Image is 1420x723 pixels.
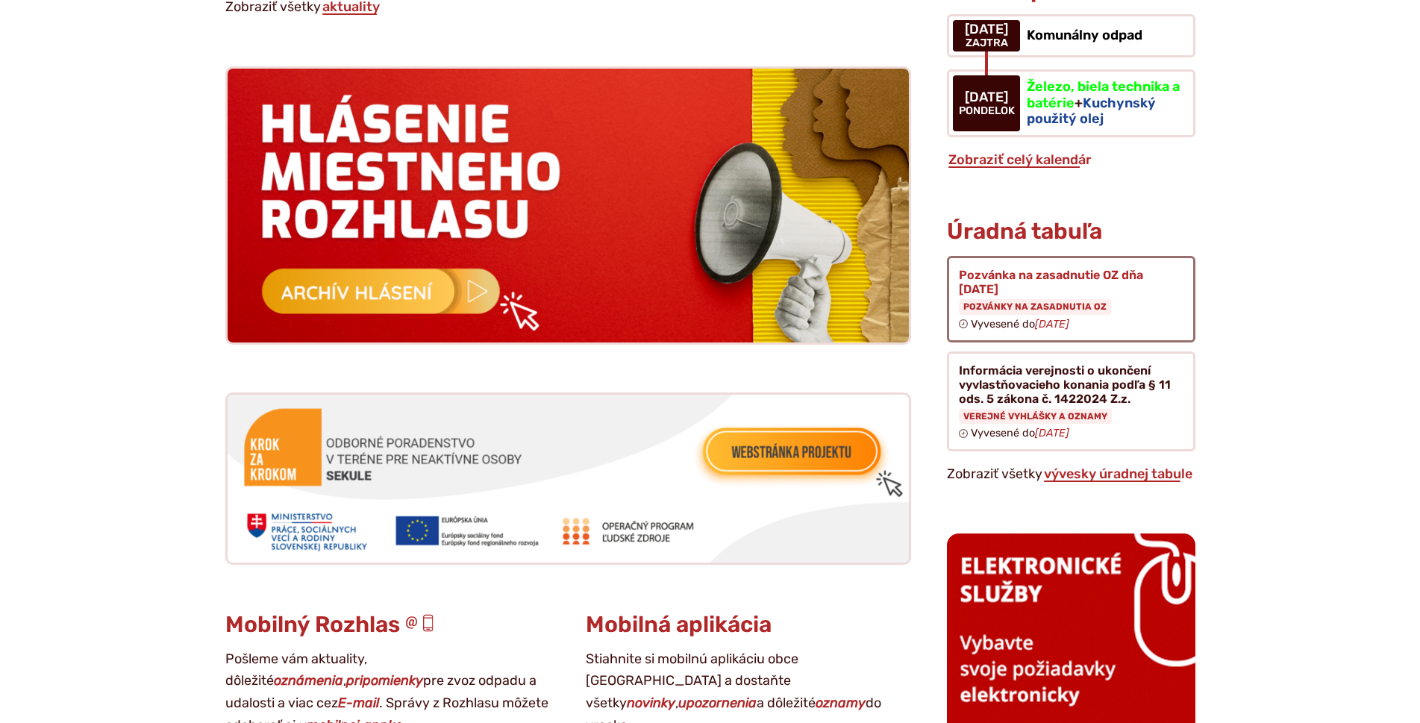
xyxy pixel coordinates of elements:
[1027,27,1142,43] span: Komunálny odpad
[965,22,1008,37] span: [DATE]
[947,151,1093,168] a: Zobraziť celý kalendár
[947,256,1195,342] a: Pozvánka na zasadnutie OZ dňa [DATE] Pozvánky na zasadnutia OZ Vyvesené do[DATE]
[947,351,1195,452] a: Informácia verejnosti o ukončení vyvlastňovacieho konania podľa § 11 ods. 5 zákona č. 1422024 Z.z...
[225,613,551,637] h3: Mobilný Rozhlas
[947,14,1195,57] a: Komunálny odpad [DATE] Zajtra
[959,90,1015,105] span: [DATE]
[274,672,343,689] strong: oznámenia
[1027,78,1180,111] span: Železo, biela technika a batérie
[947,219,1102,244] h3: Úradná tabuľa
[678,695,757,711] strong: upozornenia
[346,672,423,689] strong: pripomienky
[947,463,1195,486] p: Zobraziť všetky
[965,37,1008,49] span: Zajtra
[627,695,675,711] strong: novinky
[1027,95,1156,128] span: Kuchynský použitý olej
[947,69,1195,137] a: Železo, biela technika a batérie+Kuchynský použitý olej [DATE] pondelok
[816,695,866,711] strong: oznamy
[586,613,911,637] h3: Mobilná aplikácia
[1027,79,1180,128] h3: +
[338,695,379,711] strong: E-mail
[959,105,1015,117] span: pondelok
[1042,466,1194,482] a: Zobraziť celú úradnú tabuľu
